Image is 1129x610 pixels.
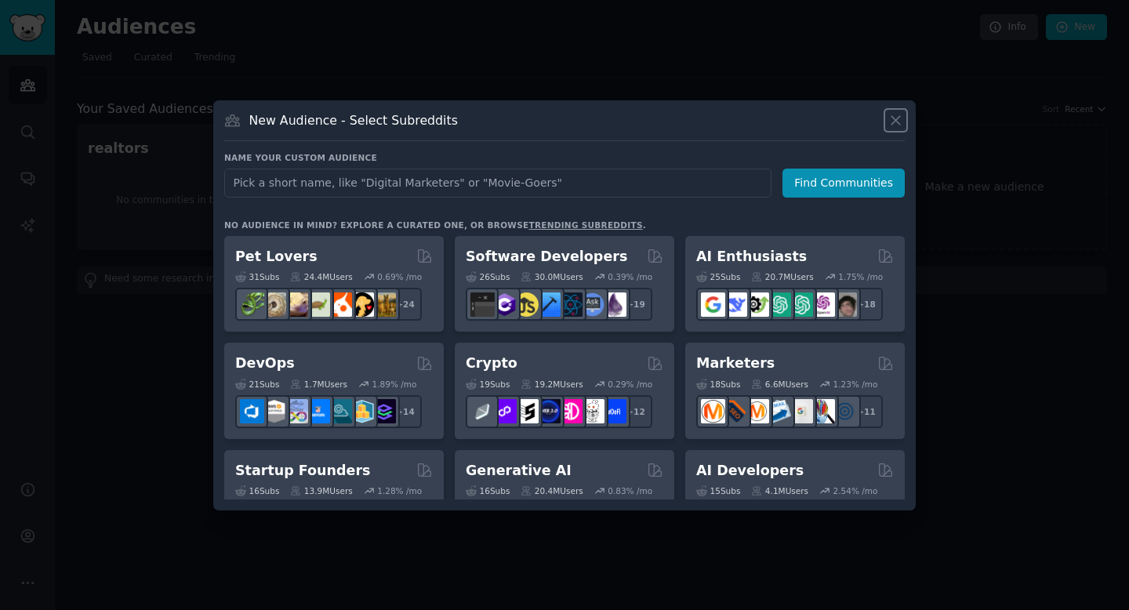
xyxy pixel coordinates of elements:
div: 31 Sub s [235,271,279,282]
img: Emailmarketing [767,399,791,423]
img: content_marketing [701,399,725,423]
img: learnjavascript [514,292,539,317]
div: 16 Sub s [235,485,279,496]
div: 0.29 % /mo [608,379,652,390]
div: 26 Sub s [466,271,510,282]
div: 6.6M Users [751,379,808,390]
img: defiblockchain [558,399,583,423]
div: 1.75 % /mo [838,271,883,282]
button: Find Communities [782,169,905,198]
div: 18 Sub s [696,379,740,390]
img: OnlineMarketing [833,399,857,423]
div: 0.39 % /mo [608,271,652,282]
img: 0xPolygon [492,399,517,423]
div: 1.7M Users [290,379,347,390]
img: ArtificalIntelligence [833,292,857,317]
img: aws_cdk [350,399,374,423]
img: Docker_DevOps [284,399,308,423]
img: CryptoNews [580,399,604,423]
img: AskComputerScience [580,292,604,317]
img: MarketingResearch [811,399,835,423]
div: 19.2M Users [521,379,583,390]
div: 1.23 % /mo [833,379,878,390]
h2: Crypto [466,354,517,373]
div: 0.83 % /mo [608,485,652,496]
img: bigseo [723,399,747,423]
div: 30.0M Users [521,271,583,282]
img: AWS_Certified_Experts [262,399,286,423]
img: GoogleGeminiAI [701,292,725,317]
a: trending subreddits [528,220,642,230]
div: 4.1M Users [751,485,808,496]
img: software [470,292,495,317]
div: + 24 [389,288,422,321]
h3: Name your custom audience [224,152,905,163]
div: 20.7M Users [751,271,813,282]
div: 2.54 % /mo [833,485,878,496]
div: 1.89 % /mo [372,379,417,390]
div: 15 Sub s [696,485,740,496]
h2: Startup Founders [235,461,370,481]
img: googleads [789,399,813,423]
input: Pick a short name, like "Digital Marketers" or "Movie-Goers" [224,169,771,198]
h2: DevOps [235,354,295,373]
img: DevOpsLinks [306,399,330,423]
img: ethstaker [514,399,539,423]
img: iOSProgramming [536,292,561,317]
img: platformengineering [328,399,352,423]
img: AskMarketing [745,399,769,423]
div: 16 Sub s [466,485,510,496]
h2: AI Developers [696,461,804,481]
img: csharp [492,292,517,317]
img: ballpython [262,292,286,317]
img: PetAdvice [350,292,374,317]
img: cockatiel [328,292,352,317]
h2: Pet Lovers [235,247,318,267]
img: ethfinance [470,399,495,423]
div: 1.28 % /mo [377,485,422,496]
div: + 18 [850,288,883,321]
h2: Software Developers [466,247,627,267]
img: elixir [602,292,626,317]
img: leopardgeckos [284,292,308,317]
img: AItoolsCatalog [745,292,769,317]
img: turtle [306,292,330,317]
img: PlatformEngineers [372,399,396,423]
div: 13.9M Users [290,485,352,496]
div: 19 Sub s [466,379,510,390]
img: DeepSeek [723,292,747,317]
img: reactnative [558,292,583,317]
img: azuredevops [240,399,264,423]
img: dogbreed [372,292,396,317]
h2: AI Enthusiasts [696,247,807,267]
img: web3 [536,399,561,423]
div: 0.69 % /mo [377,271,422,282]
div: + 12 [619,395,652,428]
div: + 19 [619,288,652,321]
img: defi_ [602,399,626,423]
img: herpetology [240,292,264,317]
div: 24.4M Users [290,271,352,282]
img: chatgpt_promptDesign [767,292,791,317]
h3: New Audience - Select Subreddits [249,112,458,129]
div: 21 Sub s [235,379,279,390]
img: OpenAIDev [811,292,835,317]
div: 20.4M Users [521,485,583,496]
h2: Marketers [696,354,775,373]
div: No audience in mind? Explore a curated one, or browse . [224,220,646,231]
h2: Generative AI [466,461,572,481]
div: + 11 [850,395,883,428]
div: + 14 [389,395,422,428]
div: 25 Sub s [696,271,740,282]
img: chatgpt_prompts_ [789,292,813,317]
